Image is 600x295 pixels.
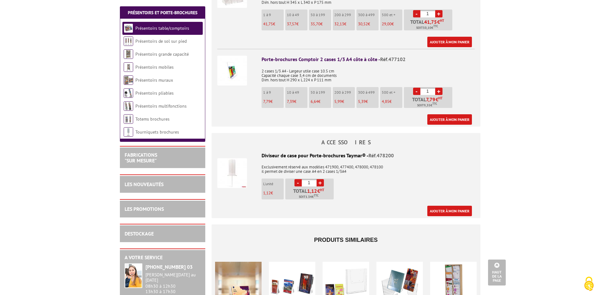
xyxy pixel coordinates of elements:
[438,96,442,100] sup: HT
[314,194,319,197] sup: TTC
[128,10,197,16] a: Présentoirs et Porte-brochures
[125,181,164,187] a: LES NOUVEAUTÉS
[427,206,472,216] a: Ajouter à mon panier
[358,99,366,104] span: 5,39
[311,21,320,27] span: 35,70
[124,88,133,98] img: Présentoirs pliables
[578,273,600,295] button: Cookies (fenêtre modale)
[416,25,438,30] span: Soit €
[382,13,402,17] p: 500 et +
[581,276,597,292] img: Cookies (fenêtre modale)
[287,13,307,17] p: 10 à 49
[435,10,442,17] a: +
[145,264,193,270] strong: [PHONE_NUMBER] 03
[382,22,402,26] p: €
[311,90,331,95] p: 50 à 199
[125,263,142,288] img: widget-service.jpg
[405,19,452,30] p: Total
[334,13,355,17] p: 200 à 299
[124,36,133,46] img: Présentoirs de sol sur pied
[334,22,355,26] p: €
[287,21,296,27] span: 37,57
[413,10,420,17] a: -
[287,99,307,104] p: €
[212,139,480,146] h4: ACCESSOIRES
[217,160,475,174] p: Exclusivement réservé aux modèles 471900, 477400, 478000, 478100 il permet de diviser une case A4...
[382,21,392,27] span: 29,00
[135,103,187,109] a: Présentoirs multifonctions
[299,194,319,199] span: Soit €
[135,77,173,83] a: Présentoirs muraux
[311,99,318,104] span: 6,64
[424,19,437,24] span: 41,75
[382,99,389,104] span: 4,85
[135,51,189,57] a: Présentoirs grande capacité
[311,13,331,17] p: 50 à 199
[424,103,430,108] span: 9,35
[382,90,402,95] p: 500 et +
[488,260,506,286] a: Haut de la page
[217,158,247,188] img: Diviseur de case pour Porte-brochures Taymar®
[135,25,189,31] a: Présentoirs table/comptoirs
[145,272,201,283] div: [PERSON_NAME][DATE] au [DATE]
[124,49,133,59] img: Présentoirs grande capacité
[263,190,271,196] span: 1,12
[263,191,284,195] p: €
[125,230,154,237] a: DESTOCKAGE
[287,99,294,104] span: 7,39
[358,13,379,17] p: 300 à 499
[217,152,475,159] div: Diviseur de case pour Porte-brochures Taymar® -
[135,64,174,70] a: Présentoirs mobiles
[263,90,284,95] p: 1 à 9
[436,97,438,102] span: €
[413,88,420,95] a: -
[320,188,324,192] sup: HT
[358,22,379,26] p: €
[307,188,317,193] span: 1,12
[334,99,355,104] p: €
[263,99,270,104] span: 7,79
[314,237,378,243] span: Produits similaires
[307,188,324,193] span: €
[358,21,368,27] span: 30,52
[287,188,334,199] p: Total
[433,24,438,28] sup: TTC
[358,90,379,95] p: 300 à 499
[287,90,307,95] p: 10 à 49
[432,102,437,105] sup: TTC
[263,21,273,27] span: 41,75
[317,179,324,186] a: +
[124,23,133,33] img: Présentoirs table/comptoirs
[263,182,284,186] p: L'unité
[287,22,307,26] p: €
[440,18,444,23] sup: HT
[262,65,475,82] p: 2 cases 1/3 A4 - Largeur utile case 10.5 cm Capacité chaque case 3,4 cm de documents Dim. hors to...
[124,101,133,111] img: Présentoirs multifonctions
[417,103,437,108] span: Soit €
[358,99,379,104] p: €
[405,97,452,108] p: Total
[263,13,284,17] p: 1 à 9
[311,99,331,104] p: €
[125,255,201,260] h2: A votre service
[125,152,157,164] a: FABRICATIONS"Sur Mesure"
[435,88,442,95] a: +
[427,37,472,47] a: Ajouter à mon panier
[334,99,342,104] span: 5,99
[368,152,394,159] span: Réf.478200
[294,179,302,186] a: -
[135,90,174,96] a: Présentoirs pliables
[334,90,355,95] p: 200 à 299
[124,127,133,137] img: Tourniquets brochures
[382,99,402,104] p: €
[437,19,440,24] span: €
[334,21,344,27] span: 32,13
[427,114,472,125] a: Ajouter à mon panier
[124,75,133,85] img: Présentoirs muraux
[135,38,187,44] a: Présentoirs de sol sur pied
[311,22,331,26] p: €
[124,114,133,124] img: Totems brochures
[426,97,436,102] span: 7,79
[262,56,475,63] div: Porte-brochures Comptoir 2 cases 1/3 A4 côte à côte -
[125,206,164,212] a: LES PROMOTIONS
